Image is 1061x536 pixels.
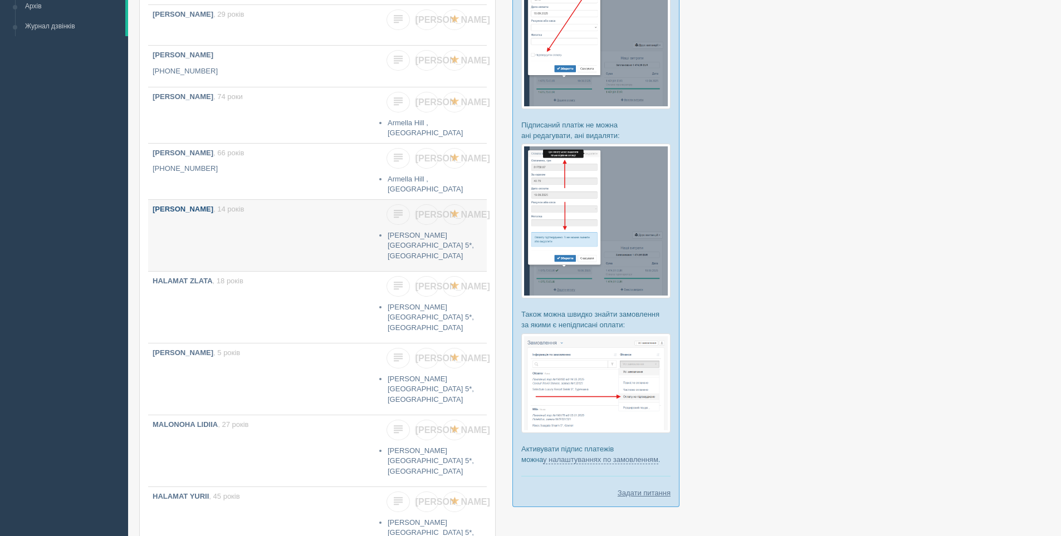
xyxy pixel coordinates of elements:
[153,277,213,285] b: HALAMAT ZLATA
[521,144,671,298] img: %D0%BF%D1%96%D0%B4%D1%82%D0%B2%D0%B5%D1%80%D0%B4%D0%B6%D0%B5%D0%BD%D0%BD%D1%8F-%D0%BE%D0%BF%D0%BB...
[521,120,671,141] p: Підписаний платіж не можна ані редагувати, ані видаляти:
[213,92,243,101] span: , 74 роки
[148,200,375,271] a: [PERSON_NAME], 14 років
[388,303,474,332] a: [PERSON_NAME][GEOGRAPHIC_DATA] 5*, [GEOGRAPHIC_DATA]
[213,205,244,213] span: , 14 років
[153,92,213,101] b: [PERSON_NAME]
[415,348,438,368] a: [PERSON_NAME]
[20,17,125,37] a: Журнал дзвінків
[213,10,244,18] span: , 29 років
[415,15,490,24] span: [PERSON_NAME]
[415,50,438,71] a: [PERSON_NAME]
[213,277,243,285] span: , 18 років
[415,92,438,112] a: [PERSON_NAME]
[415,204,438,225] a: [PERSON_NAME]
[148,5,375,45] a: [PERSON_NAME], 29 років
[388,231,474,260] a: [PERSON_NAME][GEOGRAPHIC_DATA] 5*, [GEOGRAPHIC_DATA]
[415,210,490,219] span: [PERSON_NAME]
[618,488,671,498] a: Задати питання
[415,282,490,291] span: [PERSON_NAME]
[415,9,438,30] a: [PERSON_NAME]
[148,415,375,486] a: MALONOHA LIDIIA, 27 років
[153,492,209,500] b: HALAMAT YURII
[415,276,438,297] a: [PERSON_NAME]
[388,375,474,404] a: [PERSON_NAME][GEOGRAPHIC_DATA] 5*, [GEOGRAPHIC_DATA]
[153,205,213,213] b: [PERSON_NAME]
[213,348,240,357] span: , 5 років
[209,492,239,500] span: , 45 років
[153,51,213,59] b: [PERSON_NAME]
[415,56,490,65] span: [PERSON_NAME]
[153,164,371,174] p: [PHONE_NUMBER]
[415,353,490,363] span: [PERSON_NAME]
[543,455,658,464] a: у налаштуваннях по замовленням
[415,497,490,507] span: [PERSON_NAME]
[415,97,490,107] span: [PERSON_NAME]
[521,444,671,465] p: Активувати підпис платежів можна .
[521,309,671,330] p: Також можна швидко знайти замовлення за якими є непідписані оплати:
[148,46,375,87] a: [PERSON_NAME] [PHONE_NUMBER]
[415,154,490,163] span: [PERSON_NAME]
[148,343,375,415] a: [PERSON_NAME], 5 років
[153,348,213,357] b: [PERSON_NAME]
[388,175,463,194] a: Armella Hill , [GEOGRAPHIC_DATA]
[388,446,474,475] a: [PERSON_NAME][GEOGRAPHIC_DATA] 5*, [GEOGRAPHIC_DATA]
[148,87,375,137] a: [PERSON_NAME], 74 роки
[148,144,375,194] a: [PERSON_NAME], 66 років [PHONE_NUMBER]
[148,272,375,343] a: HALAMAT ZLATA, 18 років
[415,491,438,512] a: [PERSON_NAME]
[153,10,213,18] b: [PERSON_NAME]
[415,420,438,440] a: [PERSON_NAME]
[153,420,218,429] b: MALONOHA LIDIIA
[415,148,438,169] a: [PERSON_NAME]
[415,425,490,435] span: [PERSON_NAME]
[521,333,671,433] img: %D0%BF%D1%96%D0%B4%D1%82%D0%B2%D0%B5%D1%80%D0%B4%D0%B6%D0%B5%D0%BD%D0%BD%D1%8F-%D0%BE%D0%BF%D0%BB...
[153,149,213,157] b: [PERSON_NAME]
[213,149,244,157] span: , 66 років
[153,66,371,77] p: [PHONE_NUMBER]
[218,420,248,429] span: , 27 років
[388,119,463,137] a: Armella Hill , [GEOGRAPHIC_DATA]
